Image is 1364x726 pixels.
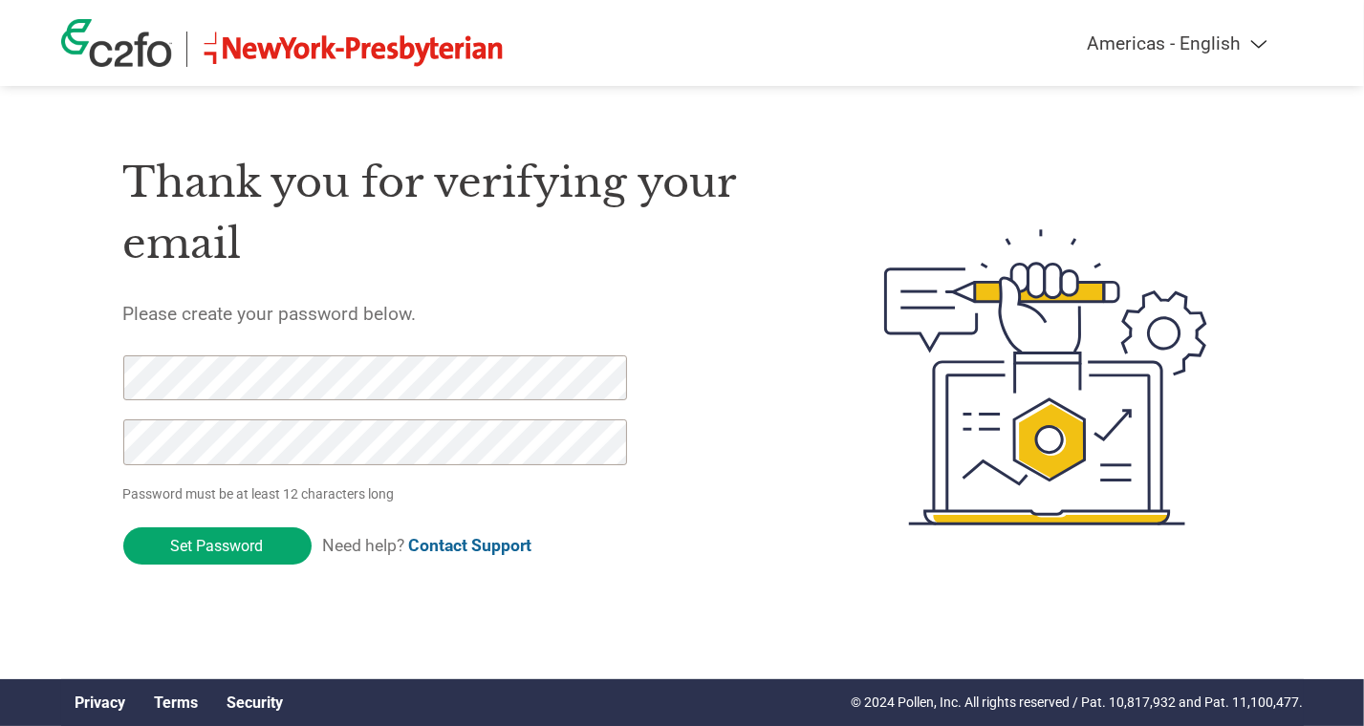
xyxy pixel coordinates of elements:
a: Security [227,694,284,712]
p: © 2024 Pollen, Inc. All rights reserved / Pat. 10,817,932 and Pat. 11,100,477. [852,693,1304,713]
h1: Thank you for verifying your email [123,152,794,275]
span: Need help? [322,536,531,555]
img: create-password [850,124,1242,630]
a: Contact Support [408,536,531,555]
a: Privacy [76,694,126,712]
img: NewYork-Presbyterian [202,32,506,67]
img: c2fo logo [61,19,172,67]
p: Password must be at least 12 characters long [123,484,634,504]
input: Set Password [123,527,312,565]
a: Terms [155,694,199,712]
h5: Please create your password below. [123,303,794,325]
